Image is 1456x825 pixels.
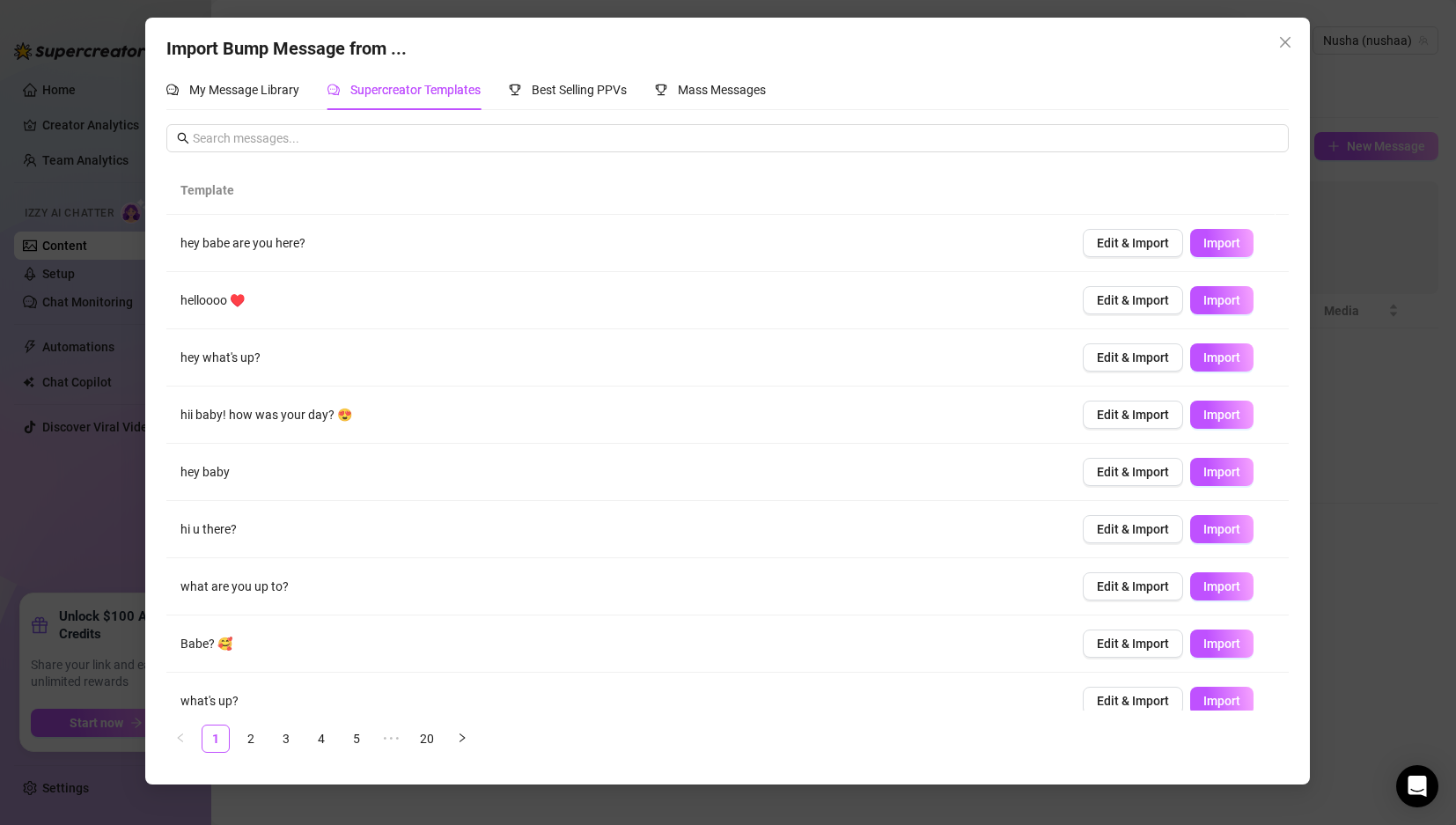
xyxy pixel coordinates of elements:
[1084,572,1184,600] button: Edit & Import
[343,726,370,752] a: 5
[1204,694,1241,708] span: Import
[177,132,189,144] span: search
[1084,286,1184,314] button: Edit & Import
[655,84,667,96] span: trophy
[1084,343,1184,372] button: Edit & Import
[1084,630,1184,658] button: Edit & Import
[1191,286,1254,314] button: Import
[1191,229,1254,257] button: Import
[202,725,230,753] li: 1
[1084,229,1184,257] button: Edit & Import
[1098,579,1170,593] span: Edit & Import
[350,83,481,97] span: Supercreator Templates
[414,726,440,752] a: 20
[1272,35,1300,49] span: Close
[378,725,406,753] span: •••
[237,725,265,753] li: 2
[1098,694,1170,708] span: Edit & Import
[273,726,299,752] a: 3
[1204,293,1241,307] span: Import
[1098,350,1170,365] span: Edit & Import
[1098,236,1170,250] span: Edit & Import
[1098,465,1170,479] span: Edit & Import
[1191,401,1254,429] button: Import
[1204,637,1241,651] span: Import
[1204,522,1241,536] span: Import
[532,83,627,97] span: Best Selling PPVs
[1204,465,1241,479] span: Import
[166,387,1069,444] td: hii baby! how was your day? 😍
[1084,687,1184,715] button: Edit & Import
[1098,637,1170,651] span: Edit & Import
[166,558,1069,615] td: what are you up to?
[202,726,229,752] a: 1
[1396,765,1438,807] div: Open Intercom Messenger
[1204,408,1241,422] span: Import
[166,673,1069,730] td: what's up?
[1279,35,1293,49] span: close
[166,329,1069,387] td: hey what's up?
[1204,236,1241,250] span: Import
[193,129,1278,148] input: Search messages...
[166,84,179,96] span: comment
[166,166,1055,215] th: Template
[308,726,335,752] a: 4
[1191,515,1254,543] button: Import
[1191,572,1254,600] button: Import
[678,83,766,97] span: Mass Messages
[166,501,1069,558] td: hi u there?
[457,733,467,743] span: right
[1272,28,1300,56] button: Close
[1098,293,1170,307] span: Edit & Import
[413,725,441,753] li: 20
[166,725,195,753] button: left
[1084,458,1184,486] button: Edit & Import
[1191,458,1254,486] button: Import
[1204,579,1241,593] span: Import
[1084,515,1184,543] button: Edit & Import
[509,84,521,96] span: trophy
[327,84,340,96] span: comment
[342,725,371,753] li: 5
[166,272,1069,329] td: helloooo ♥️
[166,444,1069,501] td: hey baby
[1084,401,1184,429] button: Edit & Import
[272,725,300,753] li: 3
[175,733,186,743] span: left
[1204,350,1241,365] span: Import
[189,83,299,97] span: My Message Library
[166,38,407,59] span: Import Bump Message from ...
[166,215,1069,272] td: hey babe are you here?
[448,725,476,753] li: Next Page
[448,725,476,753] button: right
[238,726,264,752] a: 2
[378,725,406,753] li: Next 5 Pages
[166,725,195,753] li: Previous Page
[166,615,1069,673] td: Babe? 🥰
[1191,343,1254,372] button: Import
[1191,630,1254,658] button: Import
[1098,408,1170,422] span: Edit & Import
[1098,522,1170,536] span: Edit & Import
[307,725,335,753] li: 4
[1191,687,1254,715] button: Import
